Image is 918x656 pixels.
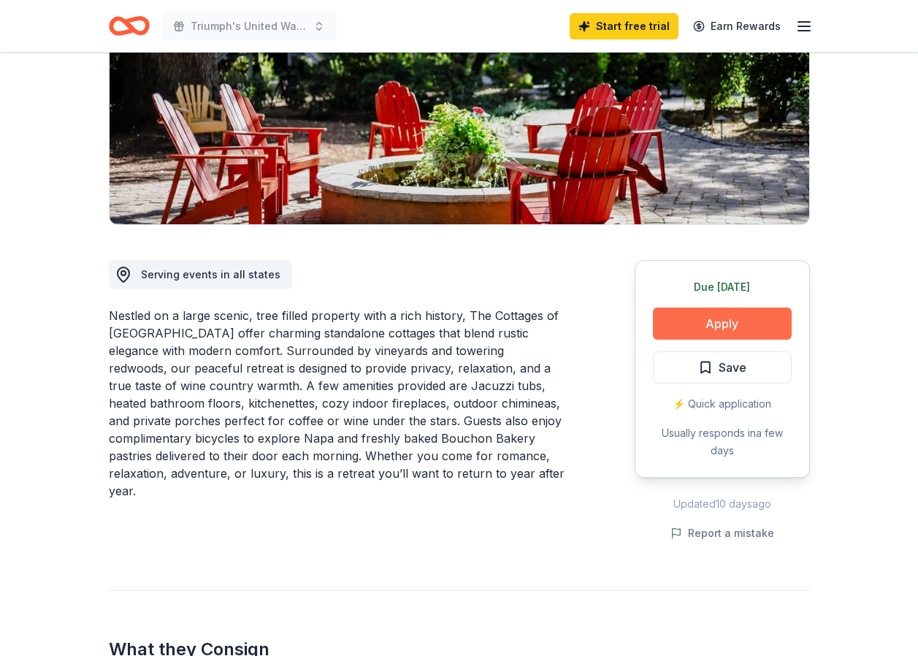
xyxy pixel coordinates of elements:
div: Usually responds in a few days [653,424,792,459]
a: Earn Rewards [684,13,789,39]
div: Due [DATE] [653,278,792,296]
button: Apply [653,308,792,340]
span: Save [719,358,746,377]
span: Serving events in all states [141,268,280,281]
a: Home [109,9,150,43]
a: Start free trial [570,13,678,39]
button: Report a mistake [670,525,774,542]
div: ⚡️ Quick application [653,395,792,413]
div: Updated 10 days ago [635,495,810,513]
span: Triumph's United Way Silent Auction [191,18,307,35]
button: Save [653,351,792,384]
button: Triumph's United Way Silent Auction [161,12,337,41]
div: Nestled on a large scenic, tree filled property with a rich history, The Cottages of [GEOGRAPHIC_... [109,307,565,500]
